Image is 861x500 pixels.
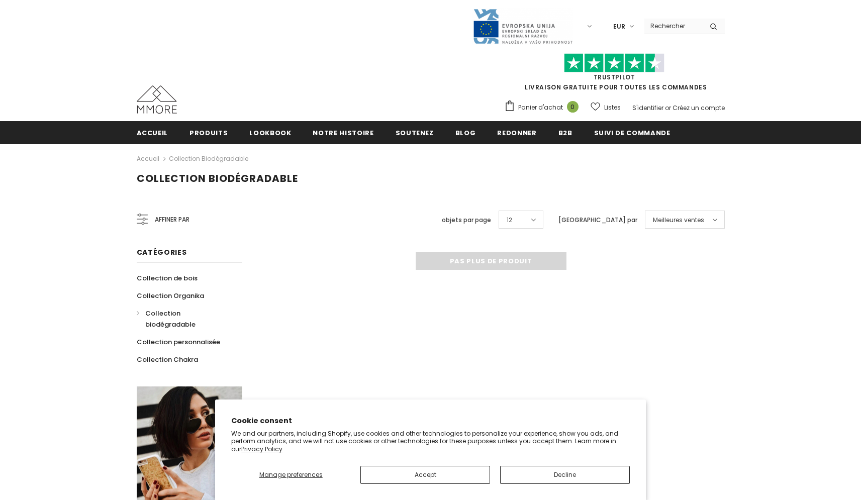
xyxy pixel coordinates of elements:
span: Suivi de commande [594,128,671,138]
span: Manage preferences [259,470,323,479]
a: soutenez [396,121,434,144]
span: EUR [613,22,625,32]
label: [GEOGRAPHIC_DATA] par [558,215,637,225]
a: Collection personnalisée [137,333,220,351]
span: Listes [604,103,621,113]
span: Meilleures ventes [653,215,704,225]
span: Catégories [137,247,187,257]
a: S'identifier [632,104,663,112]
button: Accept [360,466,490,484]
a: Créez un compte [673,104,725,112]
span: 0 [567,101,579,113]
a: Listes [591,98,621,116]
a: Collection biodégradable [169,154,248,163]
a: Suivi de commande [594,121,671,144]
span: Collection de bois [137,273,198,283]
span: Collection Chakra [137,355,198,364]
span: Notre histoire [313,128,373,138]
span: LIVRAISON GRATUITE POUR TOUTES LES COMMANDES [504,58,725,91]
span: Redonner [497,128,536,138]
span: 12 [507,215,512,225]
a: Blog [455,121,476,144]
a: Accueil [137,121,168,144]
a: Collection Organika [137,287,204,305]
a: B2B [558,121,572,144]
button: Manage preferences [231,466,350,484]
span: Blog [455,128,476,138]
p: We and our partners, including Shopify, use cookies and other technologies to personalize your ex... [231,430,630,453]
a: Panier d'achat 0 [504,100,584,115]
span: Lookbook [249,128,291,138]
a: Privacy Policy [241,445,282,453]
a: Collection de bois [137,269,198,287]
span: Affiner par [155,214,189,225]
a: Notre histoire [313,121,373,144]
input: Search Site [644,19,702,33]
a: Javni Razpis [472,22,573,30]
img: Faites confiance aux étoiles pilotes [564,53,664,73]
button: Decline [500,466,630,484]
a: Collection Chakra [137,351,198,368]
span: B2B [558,128,572,138]
span: Collection biodégradable [145,309,196,329]
a: Accueil [137,153,159,165]
a: TrustPilot [594,73,635,81]
span: Collection biodégradable [137,171,298,185]
span: Panier d'achat [518,103,563,113]
a: Lookbook [249,121,291,144]
a: Produits [189,121,228,144]
a: Redonner [497,121,536,144]
h2: Cookie consent [231,416,630,426]
a: Collection biodégradable [137,305,231,333]
span: soutenez [396,128,434,138]
span: Accueil [137,128,168,138]
img: Javni Razpis [472,8,573,45]
span: Collection personnalisée [137,337,220,347]
span: or [665,104,671,112]
label: objets par page [442,215,491,225]
span: Produits [189,128,228,138]
span: Collection Organika [137,291,204,301]
img: Cas MMORE [137,85,177,114]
